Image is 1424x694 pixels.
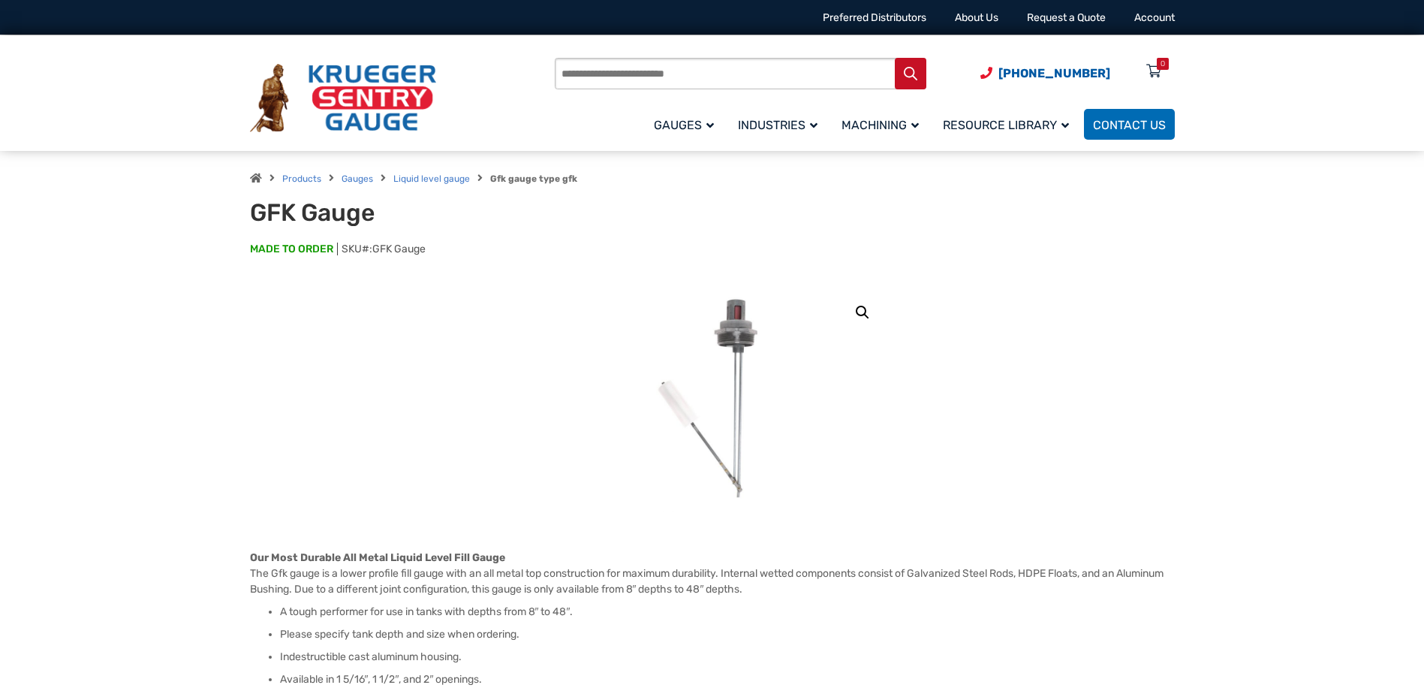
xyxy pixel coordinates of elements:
span: [PHONE_NUMBER] [998,66,1110,80]
li: Available in 1 5/16″, 1 1/2″, and 2″ openings. [280,672,1175,687]
a: View full-screen image gallery [849,299,876,326]
a: Gauges [342,173,373,184]
span: GFK Gauge [372,243,426,255]
span: Industries [738,118,817,132]
a: Liquid level gauge [393,173,470,184]
a: Preferred Distributors [823,11,926,24]
a: Industries [729,107,832,142]
span: Machining [841,118,919,132]
a: Products [282,173,321,184]
a: Phone Number (920) 434-8860 [980,64,1110,83]
li: Indestructible cast aluminum housing. [280,650,1175,665]
img: Krueger Sentry Gauge [250,64,436,133]
div: 0 [1161,58,1165,70]
p: The Gfk gauge is a lower profile fill gauge with an all metal top construction for maximum durabi... [250,550,1175,597]
a: Account [1134,11,1175,24]
a: Gauges [645,107,729,142]
span: SKU#: [337,243,426,255]
span: Resource Library [943,118,1069,132]
a: About Us [955,11,998,24]
span: Gauges [654,118,714,132]
a: Resource Library [934,107,1084,142]
li: Please specify tank depth and size when ordering. [280,627,1175,642]
a: Contact Us [1084,109,1175,140]
span: MADE TO ORDER [250,242,333,257]
a: Request a Quote [1027,11,1106,24]
span: Contact Us [1093,118,1166,132]
a: Machining [832,107,934,142]
strong: Our Most Durable All Metal Liquid Level Fill Gauge [250,551,505,564]
li: A tough performer for use in tanks with depths from 8″ to 48″. [280,605,1175,620]
strong: Gfk gauge type gfk [490,173,577,184]
h1: GFK Gauge [250,198,620,227]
